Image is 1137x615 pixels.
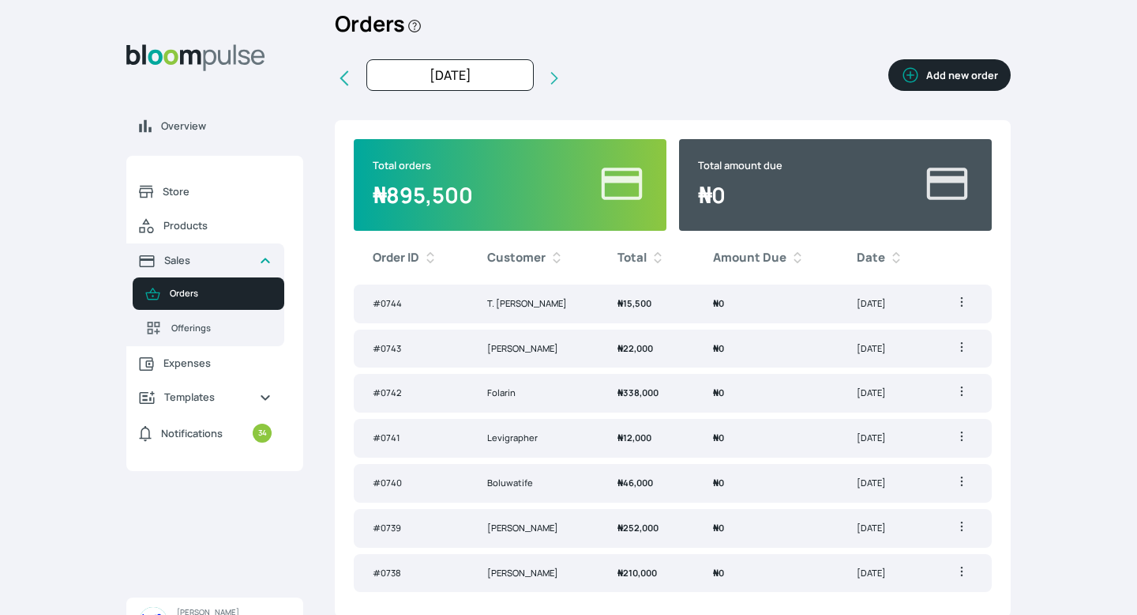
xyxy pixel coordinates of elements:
span: ₦ [713,432,719,443]
span: ₦ [713,297,719,309]
td: [DATE] [838,374,932,413]
td: [PERSON_NAME] [468,330,599,368]
span: ₦ [713,477,719,489]
td: [DATE] [838,554,932,593]
span: ₦ [617,432,623,443]
span: ₦ [373,180,386,209]
span: ₦ [617,567,623,579]
span: ₦ [617,522,623,534]
span: ₦ [617,477,623,489]
span: Offerings [171,322,272,335]
span: 0 [713,432,724,443]
span: ₦ [713,522,719,534]
button: Add new order [888,59,1011,91]
span: 0 [713,387,724,398]
td: Boluwatife [468,464,599,503]
a: Expenses [126,346,284,380]
a: Add new order [888,59,1011,97]
td: # 0739 [354,509,468,548]
b: Customer [487,249,546,267]
a: Notifications34 [126,414,284,452]
td: [DATE] [838,419,932,458]
span: Orders [170,287,272,300]
td: [PERSON_NAME] [468,509,599,548]
td: [DATE] [838,330,932,368]
span: Notifications [161,426,223,441]
span: 0 [713,477,724,489]
span: 338,000 [617,387,659,398]
td: # 0738 [354,554,468,593]
span: 0 [713,567,724,579]
span: 0 [698,180,726,209]
b: Date [857,249,885,267]
span: 12,000 [617,432,651,443]
span: Products [163,218,272,233]
span: Sales [164,253,246,268]
td: # 0740 [354,464,468,503]
td: [DATE] [838,285,932,323]
b: Order ID [373,249,419,267]
span: 15,500 [617,297,651,309]
td: [DATE] [838,509,932,548]
span: 0 [713,522,724,534]
span: Overview [161,119,291,134]
span: Store [163,184,272,199]
span: 22,000 [617,342,653,354]
small: 34 [253,424,272,443]
span: 0 [713,297,724,309]
span: Expenses [163,356,272,371]
span: ₦ [713,567,719,579]
span: ₦ [617,342,623,354]
span: 0 [713,342,724,354]
td: # 0741 [354,419,468,458]
span: 46,000 [617,477,653,489]
span: ₦ [617,387,623,398]
span: 252,000 [617,522,659,534]
a: Templates [126,380,284,414]
a: Products [126,209,284,243]
span: Templates [164,390,246,405]
td: # 0742 [354,374,468,413]
a: Store [126,175,284,209]
h2: Orders [335,2,422,59]
a: Orders [133,277,284,310]
a: Sales [126,243,284,277]
span: 895,500 [373,180,473,209]
p: Total amount due [698,158,782,173]
td: [PERSON_NAME] [468,554,599,593]
td: T. [PERSON_NAME] [468,285,599,323]
a: Overview [126,109,303,143]
td: [DATE] [838,464,932,503]
td: # 0744 [354,285,468,323]
span: 210,000 [617,567,657,579]
td: Folarin [468,374,599,413]
a: Offerings [133,310,284,346]
span: ₦ [713,342,719,354]
span: ₦ [698,180,711,209]
img: Bloom Logo [126,44,265,71]
b: Amount Due [713,249,786,267]
b: Total [617,249,647,267]
td: # 0743 [354,330,468,368]
p: Total orders [373,158,473,173]
td: Levigrapher [468,419,599,458]
aside: Sidebar [126,2,303,566]
span: ₦ [617,297,623,309]
span: ₦ [713,387,719,398]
